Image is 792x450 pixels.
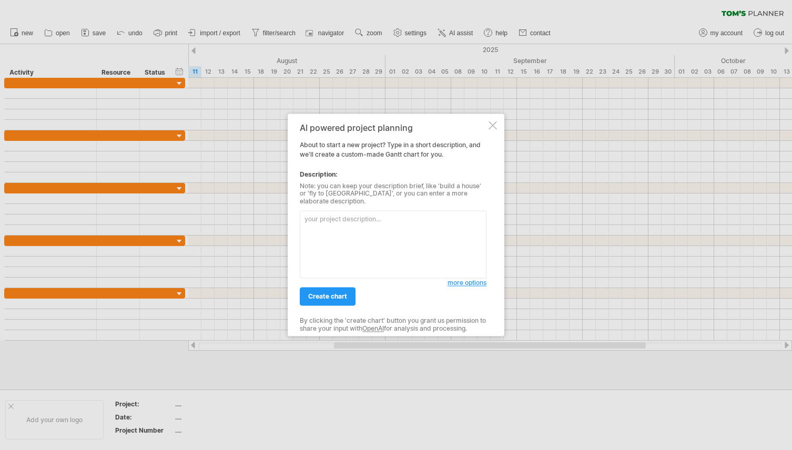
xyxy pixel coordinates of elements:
div: By clicking the 'create chart' button you grant us permission to share your input with for analys... [300,318,486,333]
div: About to start a new project? Type in a short description, and we'll create a custom-made Gantt c... [300,123,486,326]
span: create chart [308,293,347,301]
div: AI powered project planning [300,123,486,132]
a: create chart [300,288,356,306]
div: Note: you can keep your description brief, like 'build a house' or 'fly to [GEOGRAPHIC_DATA]', or... [300,182,486,205]
a: OpenAI [362,324,384,332]
a: more options [448,279,486,288]
span: more options [448,279,486,287]
div: Description: [300,170,486,179]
